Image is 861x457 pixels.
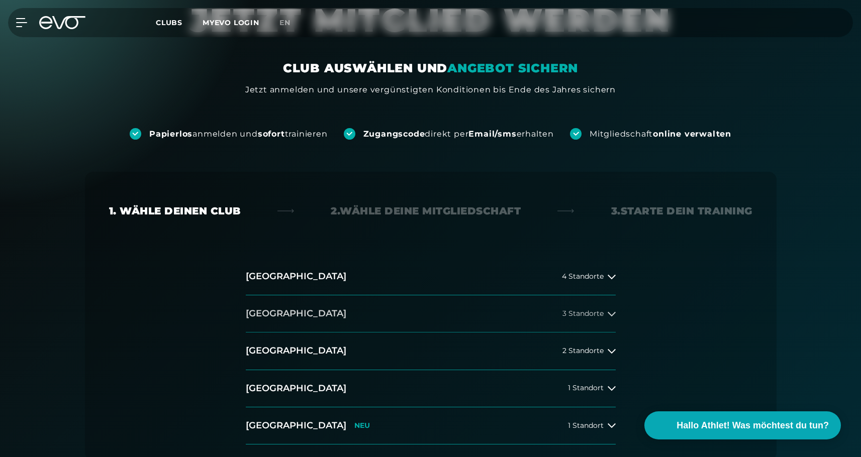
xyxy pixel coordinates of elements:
[653,129,731,139] strong: online verwalten
[279,17,303,29] a: en
[279,18,291,27] span: en
[283,60,578,76] div: CLUB AUSWÄHLEN UND
[562,310,604,317] span: 3 Standorte
[246,382,346,395] h2: [GEOGRAPHIC_DATA]
[677,419,829,432] span: Hallo Athlet! Was möchtest du tun?
[246,332,616,370] button: [GEOGRAPHIC_DATA]2 Standorte
[611,204,752,218] div: 3. Starte dein Training
[363,129,425,139] strong: Zugangscode
[562,347,604,355] span: 2 Standorte
[149,129,328,140] div: anmelden und trainieren
[354,421,370,430] p: NEU
[246,307,346,320] h2: [GEOGRAPHIC_DATA]
[246,258,616,295] button: [GEOGRAPHIC_DATA]4 Standorte
[246,270,346,283] h2: [GEOGRAPHIC_DATA]
[203,18,259,27] a: MYEVO LOGIN
[156,18,203,27] a: Clubs
[246,370,616,407] button: [GEOGRAPHIC_DATA]1 Standort
[245,84,616,96] div: Jetzt anmelden und unsere vergünstigten Konditionen bis Ende des Jahres sichern
[562,273,604,280] span: 4 Standorte
[363,129,554,140] div: direkt per erhalten
[258,129,285,139] strong: sofort
[590,129,731,140] div: Mitgliedschaft
[568,384,604,392] span: 1 Standort
[246,407,616,444] button: [GEOGRAPHIC_DATA]NEU1 Standort
[331,204,521,218] div: 2. Wähle deine Mitgliedschaft
[109,204,241,218] div: 1. Wähle deinen Club
[246,345,346,357] h2: [GEOGRAPHIC_DATA]
[246,295,616,332] button: [GEOGRAPHIC_DATA]3 Standorte
[149,129,193,139] strong: Papierlos
[246,419,346,432] h2: [GEOGRAPHIC_DATA]
[468,129,516,139] strong: Email/sms
[568,422,604,429] span: 1 Standort
[447,61,578,75] em: ANGEBOT SICHERN
[644,411,841,439] button: Hallo Athlet! Was möchtest du tun?
[156,18,182,27] span: Clubs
